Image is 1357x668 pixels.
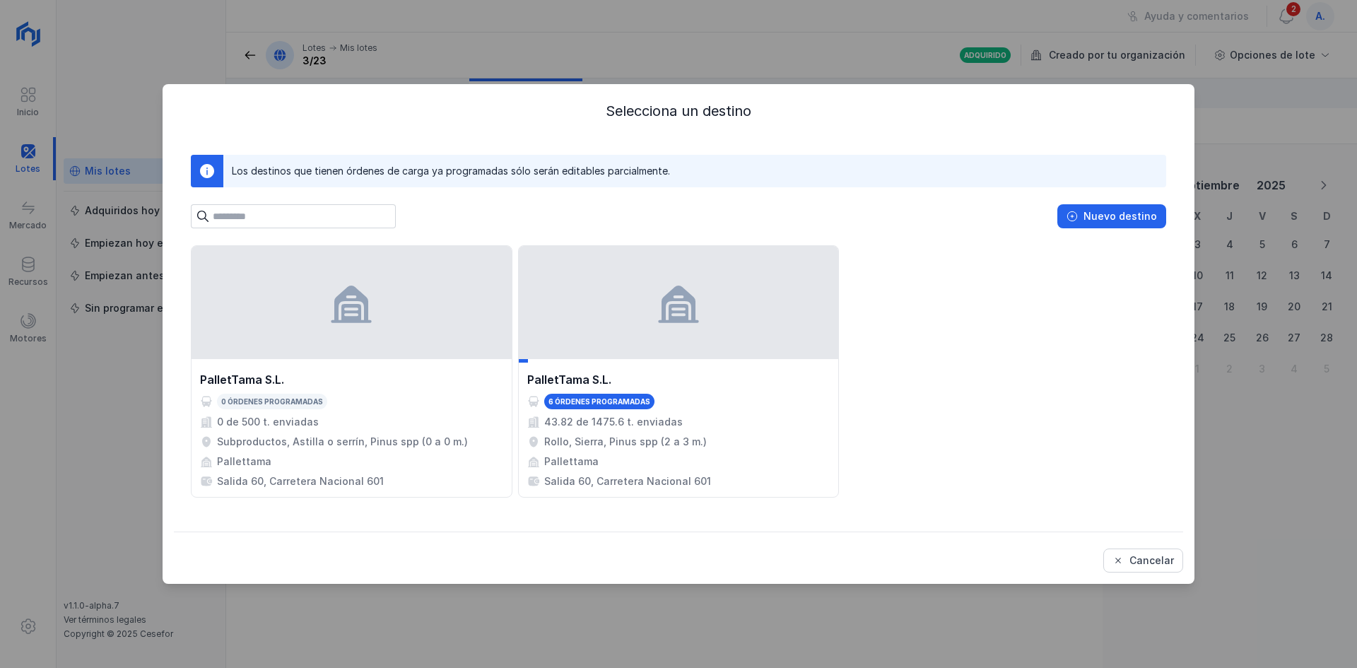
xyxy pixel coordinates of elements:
div: 0 de 500 t. enviadas [217,415,319,429]
div: 0 órdenes programadas [221,397,323,406]
div: Salida 60, Carretera Nacional 601 [217,474,384,488]
button: Cancelar [1103,549,1183,573]
div: 43.82 de 1475.6 t. enviadas [544,415,683,429]
div: Cancelar [1129,553,1174,568]
div: Pallettama [544,455,599,469]
div: 6 órdenes programadas [548,397,650,406]
div: Salida 60, Carretera Nacional 601 [544,474,711,488]
div: Subproductos, Astilla o serrín, Pinus spp (0 a 0 m.) [217,435,468,449]
button: Nuevo destino [1057,204,1166,228]
div: PalletTama S.L. [527,371,611,388]
div: PalletTama S.L. [200,371,284,388]
div: Nuevo destino [1083,209,1157,223]
div: Selecciona un destino [174,101,1183,121]
div: Pallettama [217,455,271,469]
div: Los destinos que tienen órdenes de carga ya programadas sólo serán editables parcialmente. [232,164,670,178]
div: Rollo, Sierra, Pinus spp (2 a 3 m.) [544,435,707,449]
